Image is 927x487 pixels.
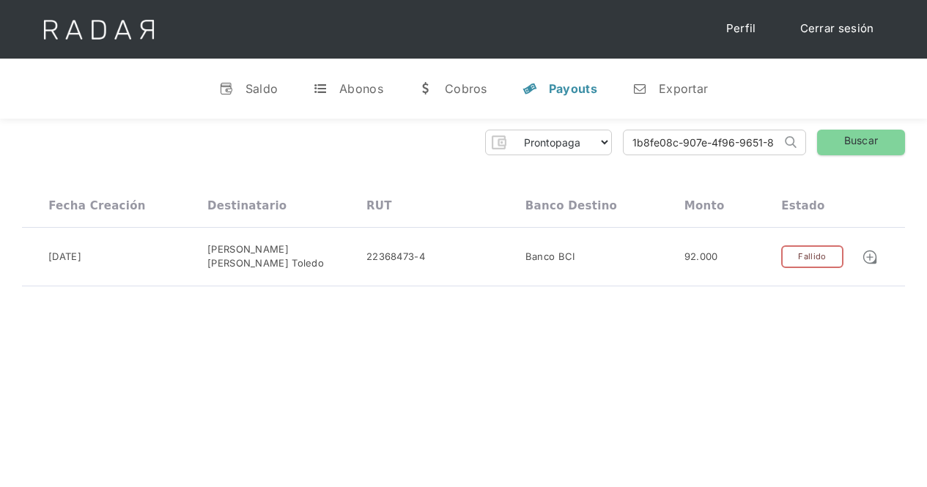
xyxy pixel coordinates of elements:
div: [PERSON_NAME] [PERSON_NAME] Toledo [207,242,366,271]
div: Cobros [445,81,487,96]
div: n [632,81,647,96]
div: Fallido [781,245,843,268]
form: Form [485,130,612,155]
div: Estado [781,199,824,212]
div: Payouts [549,81,597,96]
div: w [418,81,433,96]
a: Cerrar sesión [786,15,889,43]
div: Exportar [659,81,708,96]
div: Abonos [339,81,383,96]
div: RUT [366,199,392,212]
div: Saldo [245,81,278,96]
input: Busca por ID [624,130,781,155]
div: v [219,81,234,96]
div: Fecha creación [48,199,146,212]
div: 22368473-4 [366,250,425,264]
div: Destinatario [207,199,287,212]
div: Banco BCI [525,250,575,264]
div: 92.000 [684,250,718,264]
div: Banco destino [525,199,617,212]
div: y [522,81,537,96]
div: t [313,81,328,96]
a: Perfil [712,15,771,43]
img: Detalle [862,249,878,265]
div: Monto [684,199,725,212]
div: [DATE] [48,250,81,264]
a: Buscar [817,130,905,155]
